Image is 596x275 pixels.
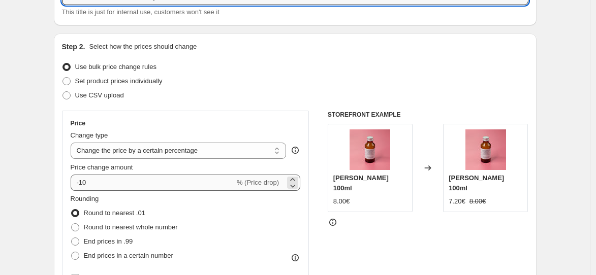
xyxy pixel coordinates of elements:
div: 8.00€ [333,196,350,207]
h3: Price [71,119,85,127]
h2: Step 2. [62,42,85,52]
span: Use CSV upload [75,91,124,99]
span: Use bulk price change rules [75,63,156,71]
span: Round to nearest .01 [84,209,145,217]
div: 7.20€ [449,196,465,207]
span: End prices in .99 [84,237,133,245]
strike: 8.00€ [469,196,486,207]
span: Set product prices individually [75,77,163,85]
span: This title is just for internal use, customers won't see it [62,8,219,16]
span: Change type [71,131,108,139]
span: Round to nearest whole number [84,223,178,231]
span: Rounding [71,195,99,202]
span: [PERSON_NAME] 100ml [333,174,389,192]
span: End prices in a certain number [84,252,173,259]
input: -15 [71,175,235,191]
img: Seesamioil_80x.jpg [465,129,506,170]
span: % (Price drop) [237,179,279,186]
div: help [290,145,300,155]
p: Select how the prices should change [89,42,197,52]
img: Seesamioil_80x.jpg [350,129,390,170]
span: [PERSON_NAME] 100ml [449,174,504,192]
span: Price change amount [71,163,133,171]
h6: STOREFRONT EXAMPLE [328,111,528,119]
